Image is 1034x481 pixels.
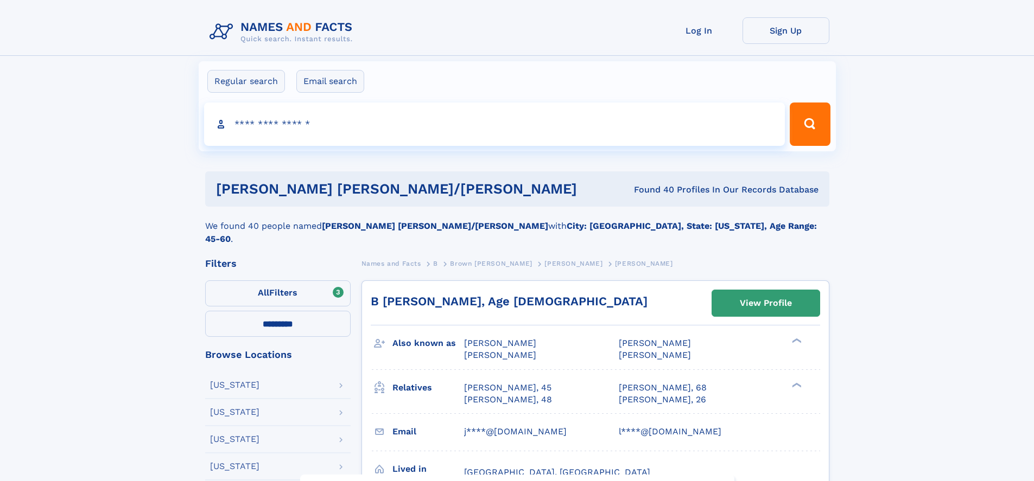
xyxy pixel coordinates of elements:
[464,394,552,406] a: [PERSON_NAME], 48
[210,435,259,444] div: [US_STATE]
[392,460,464,478] h3: Lived in
[433,260,438,267] span: B
[544,256,602,270] a: [PERSON_NAME]
[210,381,259,389] div: [US_STATE]
[789,337,802,344] div: ❯
[464,382,551,394] a: [PERSON_NAME], 45
[619,382,707,394] a: [PERSON_NAME], 68
[205,259,351,268] div: Filters
[450,256,532,270] a: Brown [PERSON_NAME]
[216,182,606,196] h1: [PERSON_NAME] [PERSON_NAME]/[PERSON_NAME]
[205,221,817,244] b: City: [GEOGRAPHIC_DATA], State: [US_STATE], Age Range: 45-60
[392,379,464,397] h3: Relatives
[790,102,830,146] button: Search Button
[371,294,648,308] a: B [PERSON_NAME], Age [DEMOGRAPHIC_DATA]
[433,256,438,270] a: B
[210,408,259,416] div: [US_STATE]
[464,338,536,348] span: [PERSON_NAME]
[619,350,691,360] span: [PERSON_NAME]
[207,70,285,93] label: Regular search
[619,394,706,406] a: [PERSON_NAME], 26
[789,381,802,388] div: ❯
[544,260,602,267] span: [PERSON_NAME]
[210,462,259,471] div: [US_STATE]
[605,184,819,196] div: Found 40 Profiles In Our Records Database
[361,256,421,270] a: Names and Facts
[450,260,532,267] span: Brown [PERSON_NAME]
[392,422,464,441] h3: Email
[205,280,351,306] label: Filters
[615,260,673,267] span: [PERSON_NAME]
[464,467,650,477] span: [GEOGRAPHIC_DATA], [GEOGRAPHIC_DATA]
[204,102,785,146] input: search input
[205,207,829,246] div: We found 40 people named with .
[322,221,548,231] b: [PERSON_NAME] [PERSON_NAME]/[PERSON_NAME]
[743,17,829,44] a: Sign Up
[392,334,464,352] h3: Also known as
[464,350,536,360] span: [PERSON_NAME]
[619,338,691,348] span: [PERSON_NAME]
[656,17,743,44] a: Log In
[740,291,792,316] div: View Profile
[205,350,351,360] div: Browse Locations
[205,17,361,47] img: Logo Names and Facts
[258,287,269,298] span: All
[296,70,364,93] label: Email search
[712,290,820,316] a: View Profile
